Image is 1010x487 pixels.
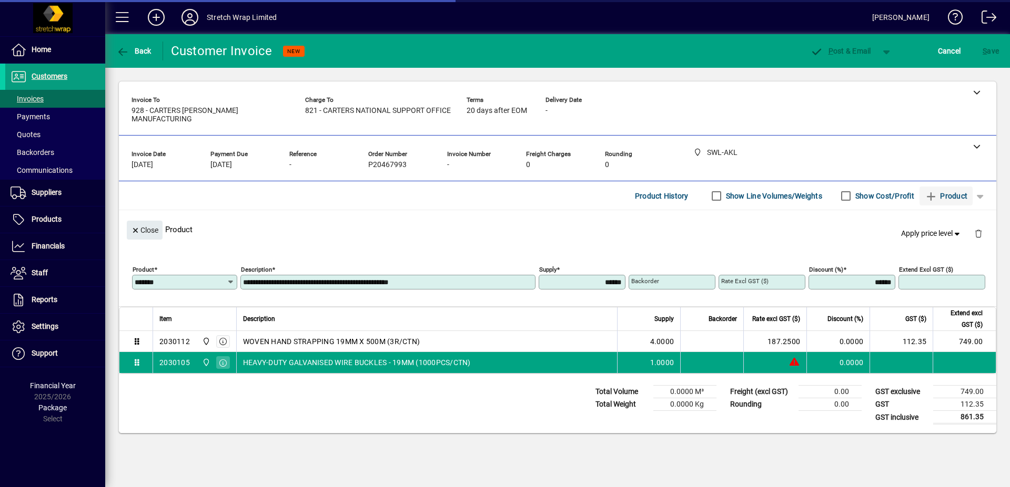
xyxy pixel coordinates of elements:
span: 821 - CARTERS NATIONAL SUPPORT OFFICE [305,107,451,115]
td: 749.00 [933,331,996,352]
span: Financial Year [30,381,76,390]
span: SWL-AKL [199,357,211,368]
app-page-header-button: Close [124,225,165,234]
td: Total Volume [590,386,653,398]
a: Invoices [5,90,105,108]
a: Settings [5,314,105,340]
span: - [447,161,449,169]
td: 112.35 [870,331,933,352]
span: Backorders [11,148,54,157]
app-page-header-button: Delete [966,229,991,238]
a: Suppliers [5,180,105,206]
div: Customer Invoice [171,43,272,59]
button: Save [980,42,1002,60]
div: 2030105 [159,357,190,368]
td: 0.00 [799,398,862,411]
td: 0.0000 [806,352,870,373]
a: Quotes [5,126,105,143]
span: 1.0000 [650,357,674,368]
td: 0.0000 [806,331,870,352]
mat-label: Supply [539,266,557,273]
a: Staff [5,260,105,286]
td: GST inclusive [870,411,933,424]
div: 187.2500 [750,336,800,347]
span: HEAVY-DUTY GALVANISED WIRE BUCKLES - 19MM (1000PCS/CTN) [243,357,471,368]
span: 928 - CARTERS [PERSON_NAME] MANUFACTURING [132,107,289,123]
span: S [983,47,987,55]
app-page-header-button: Back [105,42,163,60]
div: 2030112 [159,336,190,347]
div: [PERSON_NAME] [872,9,930,26]
span: Customers [32,72,67,80]
span: GST ($) [905,313,926,325]
a: Reports [5,287,105,313]
a: Support [5,340,105,367]
span: Home [32,45,51,54]
a: Backorders [5,143,105,161]
span: [DATE] [132,161,153,169]
span: Support [32,349,58,357]
span: Close [131,222,158,239]
span: Rate excl GST ($) [752,313,800,325]
span: Extend excl GST ($) [940,307,983,330]
button: Product History [631,186,693,205]
span: 20 days after EOM [467,107,527,115]
span: Cancel [938,43,961,59]
a: Knowledge Base [940,2,963,36]
span: SWL-AKL [199,336,211,347]
span: Settings [32,322,58,330]
a: Financials [5,233,105,260]
span: - [546,107,548,115]
span: 4.0000 [650,336,674,347]
td: Freight (excl GST) [725,386,799,398]
span: ave [983,43,999,59]
td: GST [870,398,933,411]
button: Back [114,42,154,60]
span: Financials [32,242,65,250]
span: Product [925,188,967,204]
button: Product [920,186,973,205]
span: ost & Email [810,47,871,55]
button: Close [127,221,163,240]
mat-label: Product [133,266,154,273]
button: Apply price level [897,224,966,243]
a: Payments [5,108,105,126]
span: Product History [635,188,689,204]
span: NEW [287,48,300,55]
mat-label: Backorder [631,277,659,285]
label: Show Line Volumes/Weights [724,191,822,201]
a: Logout [974,2,997,36]
a: Communications [5,161,105,179]
mat-label: Discount (%) [809,266,843,273]
mat-label: Description [241,266,272,273]
span: Invoices [11,95,44,103]
td: 0.0000 M³ [653,386,716,398]
span: 0 [605,161,609,169]
span: Staff [32,268,48,277]
label: Show Cost/Profit [853,191,914,201]
button: Add [139,8,173,27]
span: Payments [11,112,50,121]
td: 749.00 [933,386,996,398]
span: P [829,47,833,55]
td: Rounding [725,398,799,411]
span: Apply price level [901,228,962,239]
span: 0 [526,161,530,169]
span: Back [116,47,151,55]
td: Total Weight [590,398,653,411]
span: Backorder [709,313,737,325]
td: 0.00 [799,386,862,398]
span: Supply [654,313,674,325]
td: 861.35 [933,411,996,424]
button: Post & Email [805,42,876,60]
span: [DATE] [210,161,232,169]
span: Reports [32,295,57,304]
mat-label: Rate excl GST ($) [721,277,769,285]
span: WOVEN HAND STRAPPING 19MM X 500M (3R/CTN) [243,336,420,347]
span: Products [32,215,62,223]
span: Communications [11,166,73,174]
a: Home [5,37,105,63]
div: Stretch Wrap Limited [207,9,277,26]
span: Description [243,313,275,325]
button: Profile [173,8,207,27]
